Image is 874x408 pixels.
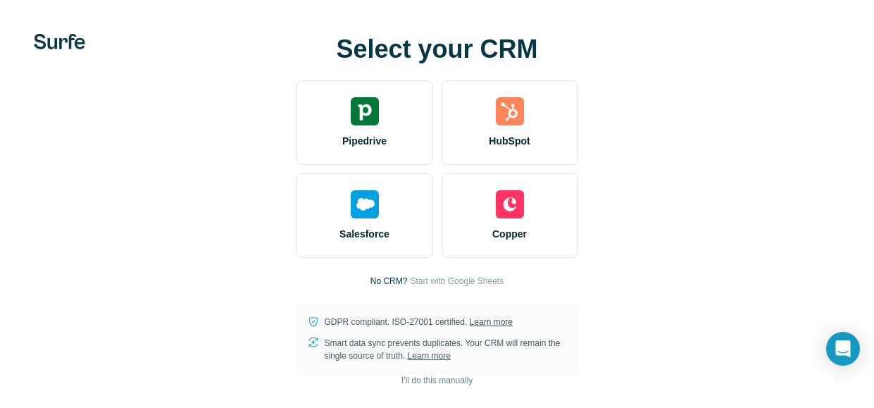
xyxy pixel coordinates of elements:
[408,351,451,361] a: Learn more
[826,332,860,366] div: Open Intercom Messenger
[492,227,527,241] span: Copper
[496,97,524,125] img: hubspot's logo
[339,227,389,241] span: Salesforce
[34,34,85,49] img: Surfe's logo
[325,337,567,362] p: Smart data sync prevents duplicates. Your CRM will remain the single source of truth.
[342,134,387,148] span: Pipedrive
[325,316,513,328] p: GDPR compliant. ISO-27001 certified.
[496,190,524,218] img: copper's logo
[370,275,408,288] p: No CRM?
[410,275,504,288] button: Start with Google Sheets
[489,134,530,148] span: HubSpot
[392,370,482,391] button: I’ll do this manually
[351,190,379,218] img: salesforce's logo
[351,97,379,125] img: pipedrive's logo
[470,317,513,327] a: Learn more
[401,374,473,387] span: I’ll do this manually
